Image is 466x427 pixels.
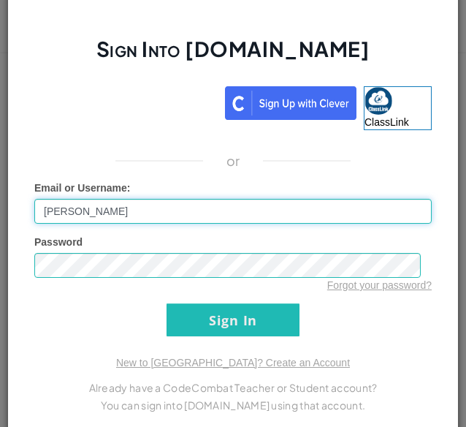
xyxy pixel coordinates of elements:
a: Forgot your password? [327,279,432,291]
input: Sign In [167,303,299,336]
img: clever_sso_button@2x.png [225,86,356,120]
p: or [226,152,240,170]
span: ClassLink [364,116,409,128]
h2: Sign Into [DOMAIN_NAME] [34,35,432,78]
span: Email or Username [34,182,127,194]
p: Already have a CodeCombat Teacher or Student account? [34,379,432,396]
p: You can sign into [DOMAIN_NAME] using that account. [34,396,432,414]
label: : [34,181,131,195]
a: New to [GEOGRAPHIC_DATA]? Create an Account [116,357,350,369]
span: Password [34,236,83,248]
img: classlink-logo-small.png [364,87,392,115]
iframe: Sign in with Google Button [27,85,225,117]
